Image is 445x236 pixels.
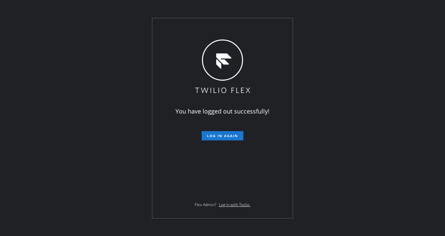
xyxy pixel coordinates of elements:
[195,202,216,207] span: Flex Admin?
[175,107,270,115] span: You have logged out successfully!
[202,131,243,140] button: Log in again
[207,133,238,138] span: Log in again
[219,202,250,207] a: Log in with Twilio.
